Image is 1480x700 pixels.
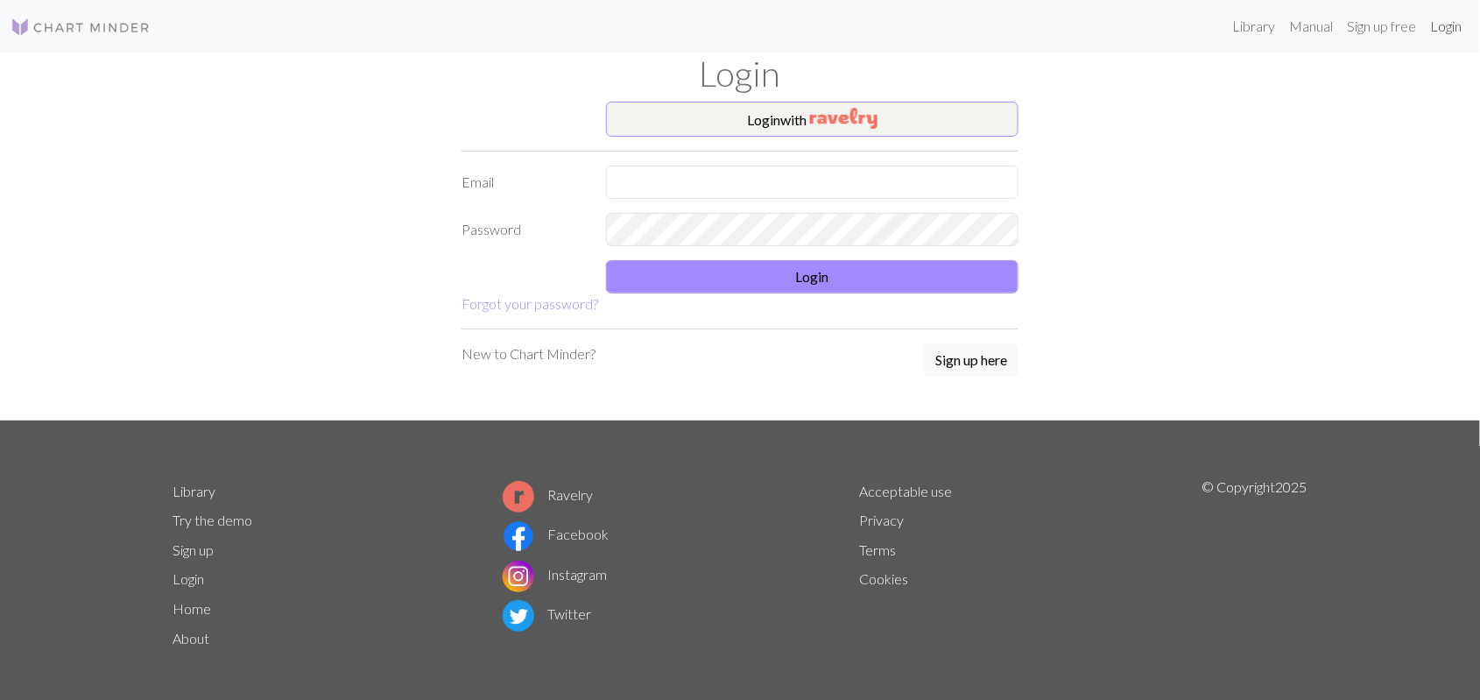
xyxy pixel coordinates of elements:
a: Facebook [503,526,610,542]
img: Ravelry logo [503,481,534,513]
img: Logo [11,17,151,38]
a: Twitter [503,605,592,622]
button: Loginwith [606,102,1018,137]
a: Login [1424,9,1469,44]
img: Facebook logo [503,520,534,552]
a: Ravelry [503,486,594,503]
a: Instagram [503,566,608,583]
button: Sign up here [924,343,1018,377]
a: Forgot your password? [462,295,598,312]
p: New to Chart Minder? [462,343,596,364]
a: Home [173,600,211,617]
a: Privacy [859,512,904,528]
a: Terms [859,541,896,558]
a: Library [173,483,215,499]
img: Instagram logo [503,561,534,592]
a: Login [173,570,204,587]
a: Sign up [173,541,214,558]
label: Password [451,213,596,246]
img: Twitter logo [503,600,534,632]
a: Sign up free [1341,9,1424,44]
a: Library [1226,9,1283,44]
p: © Copyright 2025 [1202,477,1307,654]
img: Ravelry [810,108,877,129]
a: Manual [1283,9,1341,44]
a: Cookies [859,570,908,587]
a: About [173,630,209,647]
a: Try the demo [173,512,252,528]
a: Sign up here [924,343,1018,378]
button: Login [606,260,1018,293]
label: Email [451,166,596,199]
a: Acceptable use [859,483,952,499]
h1: Login [162,53,1318,95]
